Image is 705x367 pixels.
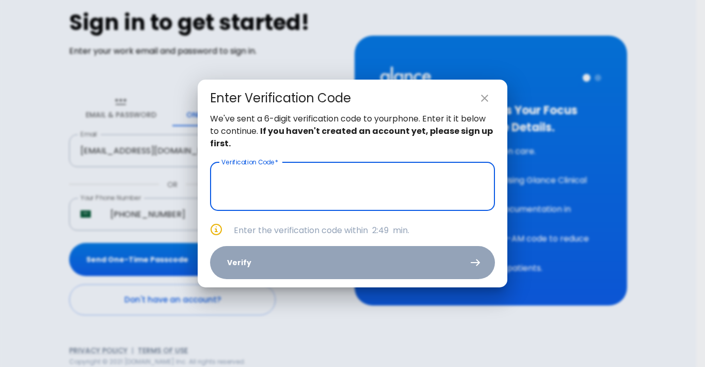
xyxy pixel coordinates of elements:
[372,224,389,236] span: 2:49
[210,113,495,150] p: We've sent a 6-digit verification code to your phone . Enter it it below to continue.
[210,125,493,149] strong: If you haven't created an account yet, please sign up first.
[210,90,351,106] div: Enter Verification Code
[474,88,495,109] button: close
[234,224,495,237] p: Enter the verification code within min.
